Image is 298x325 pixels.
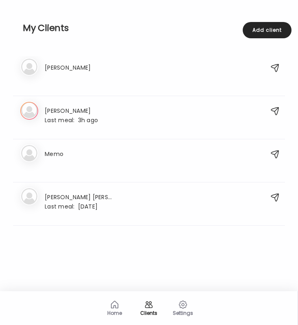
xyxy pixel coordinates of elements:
[100,310,129,316] div: Home
[45,116,98,123] div: 3h ago
[243,22,291,38] div: Add client
[45,149,63,158] h3: Memo
[45,192,116,201] h3: [PERSON_NAME] [PERSON_NAME]
[45,116,78,125] span: Last meal:
[45,63,91,71] h3: [PERSON_NAME]
[45,202,116,210] div: [DATE]
[23,22,291,34] h2: My Clients
[45,106,98,114] h3: [PERSON_NAME]
[168,310,198,316] div: Settings
[134,310,163,316] div: Clients
[45,202,78,211] span: Last meal:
